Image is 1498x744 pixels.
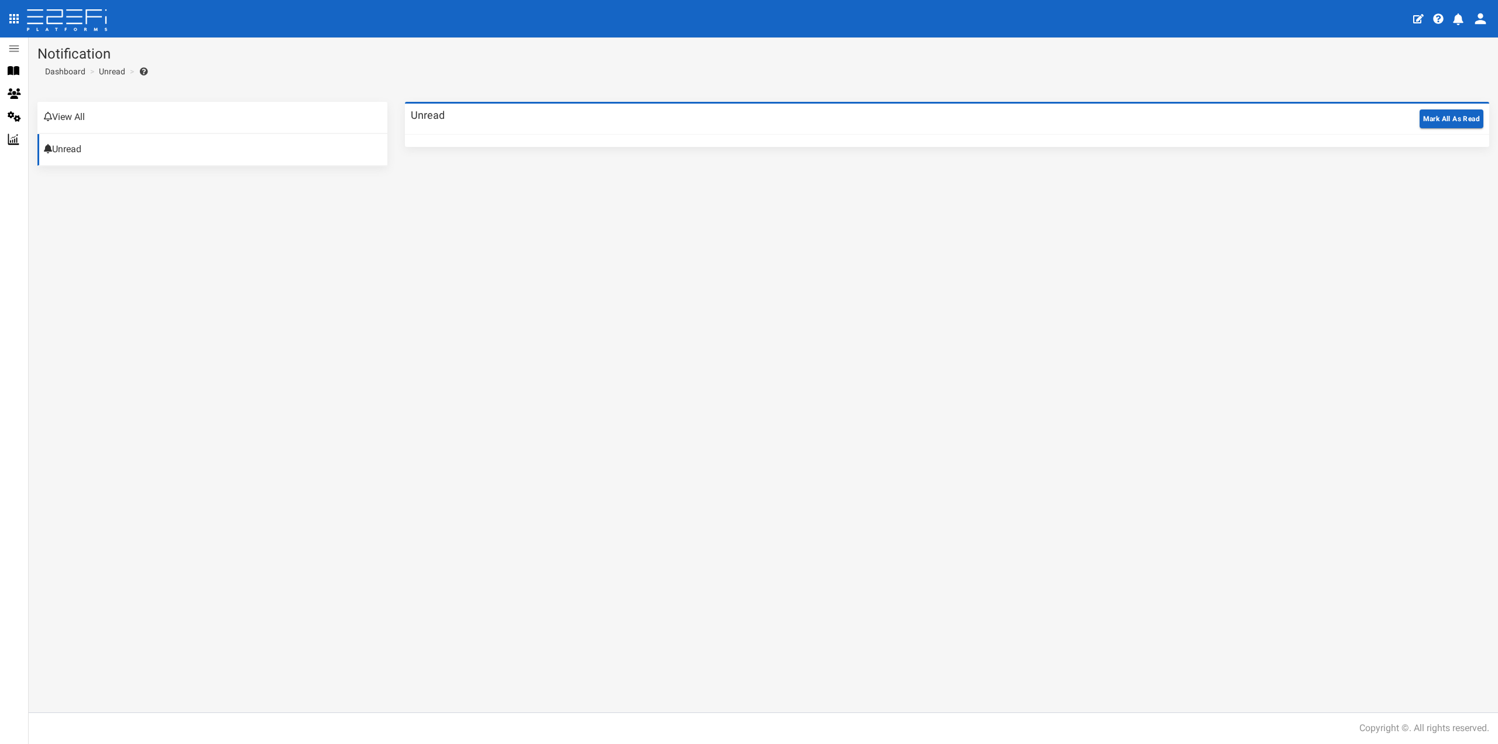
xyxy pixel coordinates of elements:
[37,46,1489,61] h1: Notification
[37,134,387,166] a: Unread
[40,67,85,76] span: Dashboard
[1420,112,1483,124] a: Mark All As Read
[411,110,445,121] h3: Unread
[1359,722,1489,735] div: Copyright ©. All rights reserved.
[40,66,85,77] a: Dashboard
[99,66,125,77] a: Unread
[1420,109,1483,128] button: Mark All As Read
[37,102,387,133] a: View All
